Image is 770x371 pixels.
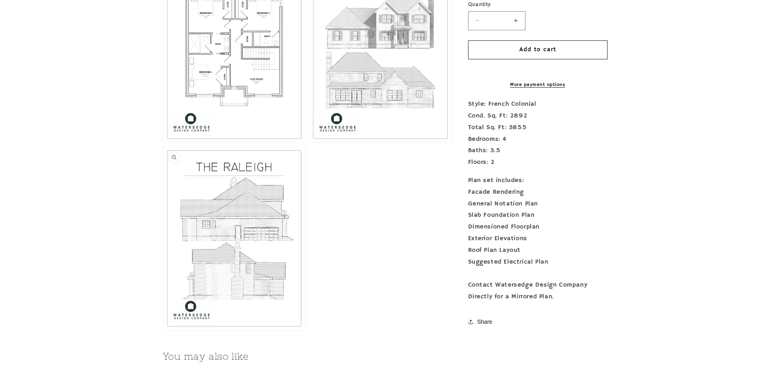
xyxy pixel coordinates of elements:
div: Plan set includes: [468,175,608,187]
button: Share [468,313,495,331]
div: Facade Rendering [468,187,608,198]
p: Style: French Colonial Cond. Sq. Ft: 2892 Total Sq. Ft: 3855 Bedrooms: 4 Baths: 3.5 Floors: 2 [468,99,608,168]
button: Add to cart [468,40,608,59]
div: Slab Foundation Plan [468,210,608,222]
a: More payment options [468,81,608,88]
div: Dimensioned Floorplan [468,221,608,233]
label: Quantity [468,1,608,9]
h2: You may also like [163,350,608,363]
div: Roof Plan Layout [468,245,608,256]
div: Exterior Elevations [468,233,608,245]
div: General Notation Plan [468,198,608,210]
div: Contact Watersedge Design Company Directly for a Mirrored Plan. [468,279,608,303]
div: Suggested Electrical Plan [468,256,608,268]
